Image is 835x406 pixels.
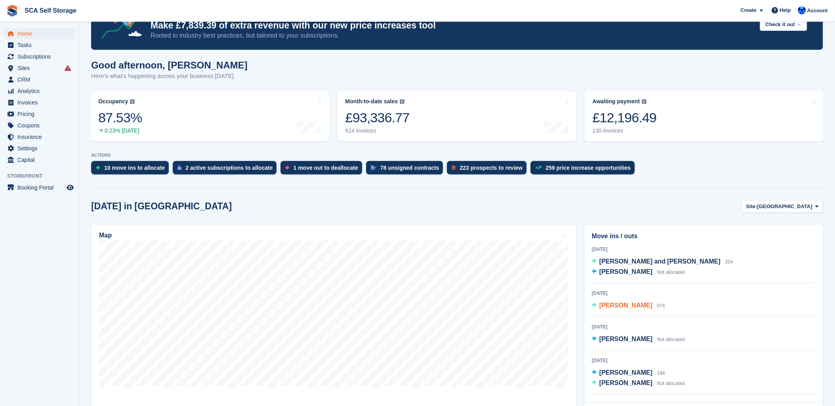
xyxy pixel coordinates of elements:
img: move_outs_to_deallocate_icon-f764333ba52eb49d3ac5e1228854f67142a1ed5810a6f6cc68b1a99e826820c5.svg [285,165,289,170]
span: Pricing [17,108,65,120]
a: SCA Self Storage [21,4,80,17]
div: 259 price increase opportunities [546,165,631,171]
div: 87.53% [98,110,142,126]
a: [PERSON_NAME] and [PERSON_NAME] 204 [592,257,733,267]
span: Site: [746,203,757,211]
h1: Good afternoon, [PERSON_NAME] [91,60,248,70]
span: Subscriptions [17,51,65,62]
span: Insurance [17,131,65,142]
a: 223 prospects to review [447,161,531,178]
a: Awaiting payment £12,196.49 130 invoices [585,91,824,141]
a: [PERSON_NAME] Not allocated [592,267,685,277]
a: menu [4,154,75,165]
span: Account [807,7,828,15]
p: Make £7,839.39 of extra revenue with our new price increases tool [151,20,754,31]
span: CRM [17,74,65,85]
img: icon-info-grey-7440780725fd019a000dd9b08b2336e03edf1995a4989e88bcd33f0948082b44.svg [130,99,135,104]
a: 10 move ins to allocate [91,161,173,178]
img: prospect-51fa495bee0391a8d652442698ab0144808aea92771e9ea1ae160a38d050c398.svg [452,165,456,170]
div: 10 move ins to allocate [104,165,165,171]
img: move_ins_to_allocate_icon-fdf77a2bb77ea45bf5b3d319d69a93e2d87916cf1d5bf7949dd705db3b84f3ca.svg [96,165,100,170]
i: Smart entry sync failures have occurred [65,65,71,71]
span: [PERSON_NAME] [600,302,653,309]
a: 2 active subscriptions to allocate [173,161,281,178]
span: 184 [657,370,665,376]
div: £12,196.49 [592,110,657,126]
div: 1 move out to deallocate [293,165,358,171]
span: 074 [657,303,665,309]
a: [PERSON_NAME] 184 [592,368,665,378]
a: menu [4,131,75,142]
img: contract_signature_icon-13c848040528278c33f63329250d36e43548de30e8caae1d1a13099fd9432cc5.svg [371,165,376,170]
span: [PERSON_NAME] [600,369,653,376]
span: [GEOGRAPHIC_DATA] [757,203,812,211]
span: Not allocated [657,381,685,386]
div: Occupancy [98,98,128,105]
img: Kelly Neesham [798,6,806,14]
div: £93,336.77 [346,110,410,126]
a: menu [4,74,75,85]
img: stora-icon-8386f47178a22dfd0bd8f6a31ec36ba5ce8667c1dd55bd0f319d3a0aa187defe.svg [6,5,18,17]
div: 78 unsigned contracts [380,165,439,171]
a: Preview store [65,183,75,192]
a: menu [4,40,75,51]
div: 2 active subscriptions to allocate [185,165,273,171]
img: icon-info-grey-7440780725fd019a000dd9b08b2336e03edf1995a4989e88bcd33f0948082b44.svg [642,99,647,104]
h2: Map [99,232,112,239]
img: active_subscription_to_allocate_icon-d502201f5373d7db506a760aba3b589e785aa758c864c3986d89f69b8ff3... [178,165,182,170]
a: menu [4,108,75,120]
a: Month-to-date sales £93,336.77 624 invoices [338,91,577,141]
span: 204 [725,259,733,265]
span: Coupons [17,120,65,131]
div: Awaiting payment [592,98,640,105]
div: [DATE] [592,357,816,364]
a: 78 unsigned contracts [366,161,447,178]
button: Site: [GEOGRAPHIC_DATA] [742,200,823,213]
a: menu [4,120,75,131]
img: icon-info-grey-7440780725fd019a000dd9b08b2336e03edf1995a4989e88bcd33f0948082b44.svg [400,99,405,104]
a: 1 move out to deallocate [281,161,366,178]
span: [PERSON_NAME] and [PERSON_NAME] [600,258,721,265]
div: [DATE] [592,246,816,253]
a: Occupancy 87.53% 0.23% [DATE] [90,91,330,141]
div: [DATE] [592,290,816,297]
div: 223 prospects to review [460,165,523,171]
span: Help [780,6,791,14]
span: Capital [17,154,65,165]
span: Analytics [17,85,65,97]
span: [PERSON_NAME] [600,268,653,275]
div: [DATE] [592,323,816,330]
a: menu [4,51,75,62]
span: Invoices [17,97,65,108]
span: Settings [17,143,65,154]
a: 259 price increase opportunities [531,161,639,178]
div: 624 invoices [346,127,410,134]
a: [PERSON_NAME] Not allocated [592,334,685,345]
p: ACTIONS [91,153,823,158]
img: price_increase_opportunities-93ffe204e8149a01c8c9dc8f82e8f89637d9d84a8eef4429ea346261dce0b2c0.svg [535,166,542,169]
a: menu [4,63,75,74]
div: Month-to-date sales [346,98,398,105]
span: Not allocated [657,337,685,342]
span: Create [741,6,757,14]
a: menu [4,28,75,39]
p: Rooted in industry best practices, but tailored to your subscriptions. [151,31,754,40]
a: menu [4,97,75,108]
a: menu [4,182,75,193]
span: Home [17,28,65,39]
span: Sites [17,63,65,74]
span: Not allocated [657,269,685,275]
span: Storefront [7,172,79,180]
a: [PERSON_NAME] Not allocated [592,378,685,389]
span: [PERSON_NAME] [600,379,653,386]
a: menu [4,85,75,97]
div: 130 invoices [592,127,657,134]
h2: Move ins / outs [592,231,816,241]
span: [PERSON_NAME] [600,336,653,342]
span: Booking Portal [17,182,65,193]
a: [PERSON_NAME] 074 [592,301,665,311]
h2: [DATE] in [GEOGRAPHIC_DATA] [91,201,232,212]
button: Check it out → [760,18,807,31]
span: Tasks [17,40,65,51]
a: menu [4,143,75,154]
